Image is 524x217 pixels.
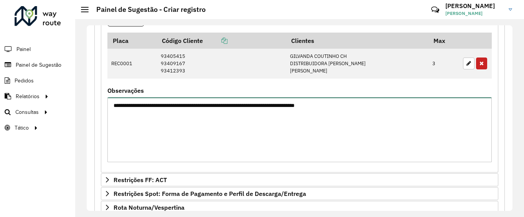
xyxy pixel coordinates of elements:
h3: [PERSON_NAME] [445,2,503,10]
a: Restrições Spot: Forma de Pagamento e Perfil de Descarga/Entrega [101,187,498,200]
span: Painel [16,45,31,53]
span: Restrições Spot: Forma de Pagamento e Perfil de Descarga/Entrega [114,191,306,197]
h2: Painel de Sugestão - Criar registro [89,5,206,14]
th: Clientes [286,33,428,49]
span: Painel de Sugestão [16,61,61,69]
span: Relatórios [16,92,40,100]
td: REC0001 [107,49,157,79]
span: [PERSON_NAME] [445,10,503,17]
span: Restrições FF: ACT [114,177,167,183]
td: 93405415 93409167 93412393 [157,49,286,79]
th: Max [428,33,459,49]
a: Restrições FF: ACT [101,173,498,186]
span: Rota Noturna/Vespertina [114,204,185,210]
td: 3 [428,49,459,79]
a: Contato Rápido [427,2,443,18]
td: GILVANDA COUTINHO CH DISTRIBUIDORA [PERSON_NAME] [PERSON_NAME] [286,49,428,79]
a: Rota Noturna/Vespertina [101,201,498,214]
th: Placa [107,33,157,49]
span: Pedidos [15,77,34,85]
span: Consultas [15,108,39,116]
label: Observações [107,86,144,95]
span: Tático [15,124,29,132]
a: Copiar [203,37,227,44]
th: Código Cliente [157,33,286,49]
